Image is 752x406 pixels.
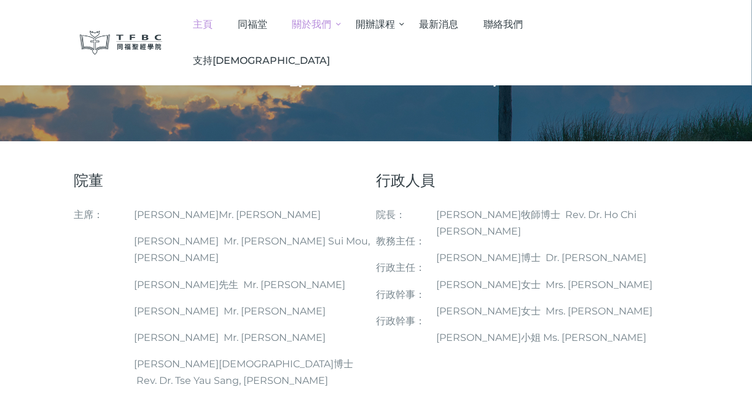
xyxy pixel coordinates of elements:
span: 支持[DEMOGRAPHIC_DATA] [193,55,330,66]
span: Mr. [PERSON_NAME] [224,332,326,343]
span: Mr. [PERSON_NAME] [219,305,326,317]
h1: 院董及行政人員 [237,40,516,89]
span: [PERSON_NAME]先生 [134,279,238,291]
span: 最新消息 [420,18,459,30]
img: 同福聖經學院 TFBC [80,31,162,55]
p: 行政主任： [376,259,436,276]
a: 主頁 [181,6,225,42]
span: [PERSON_NAME] [134,332,219,343]
span: [PERSON_NAME]博士 Dr. [PERSON_NAME] [436,252,646,264]
span: [PERSON_NAME] [134,305,219,317]
h4: 院董 [74,173,376,188]
span: [PERSON_NAME]女士 Mrs. [PERSON_NAME] [436,305,652,317]
span: [PERSON_NAME][DEMOGRAPHIC_DATA]博士 Rev. Dr. Tse Yau Sang, [PERSON_NAME] [134,358,353,386]
a: 最新消息 [407,6,471,42]
span: 院長： [376,209,405,221]
a: 支持[DEMOGRAPHIC_DATA] [181,42,343,79]
span: 同福堂 [238,18,267,30]
span: [PERSON_NAME]小姐 Ms. [PERSON_NAME] [436,332,646,343]
span: 主席： [74,209,103,221]
span: 主頁 [193,18,213,30]
p: 教務主任： [376,233,436,249]
span: [PERSON_NAME] [134,209,219,221]
span: [PERSON_NAME]牧師博士 Rev. Dr. Ho Chi [PERSON_NAME] [436,209,636,237]
p: 行政幹事： [376,313,436,329]
h4: 行政人員 [376,173,678,188]
a: 開辦課程 [343,6,407,42]
span: Mr. [PERSON_NAME] [243,279,345,291]
span: Mr. [PERSON_NAME] [219,209,321,221]
span: Mr. [PERSON_NAME] Sui Mou, [PERSON_NAME] [134,235,370,264]
a: 關於我們 [280,6,343,42]
span: 關於我們 [292,18,332,30]
a: 同福堂 [225,6,280,42]
a: 聯絡我們 [471,6,536,42]
span: 開辦課程 [356,18,395,30]
span: [PERSON_NAME] [134,235,219,247]
p: 行政幹事： [376,286,436,303]
span: 聯絡我們 [484,18,523,30]
span: [PERSON_NAME]女士 Mrs. [PERSON_NAME] [436,279,652,291]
